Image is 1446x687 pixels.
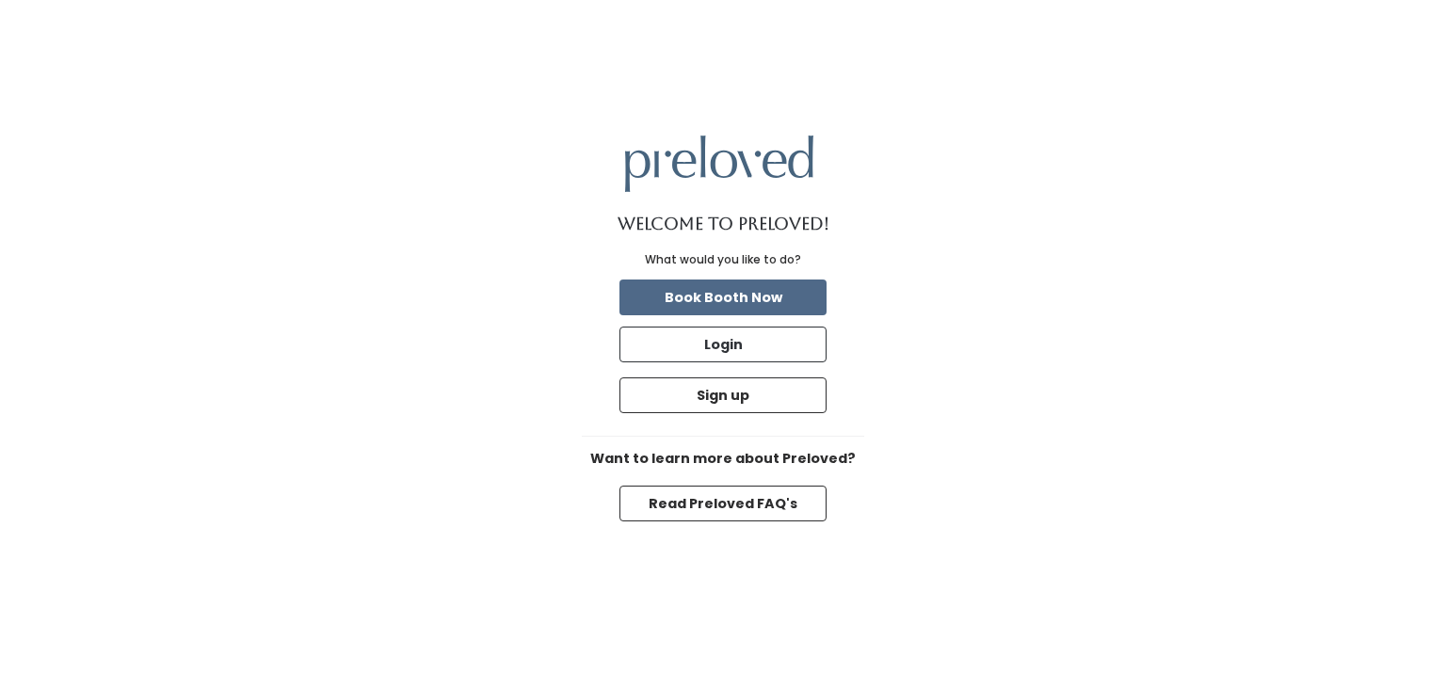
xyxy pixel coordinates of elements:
button: Book Booth Now [619,280,827,315]
img: preloved logo [625,136,813,191]
button: Sign up [619,377,827,413]
h1: Welcome to Preloved! [618,215,829,233]
div: What would you like to do? [645,251,801,268]
a: Sign up [616,374,830,417]
button: Login [619,327,827,362]
h6: Want to learn more about Preloved? [582,452,864,467]
button: Read Preloved FAQ's [619,486,827,521]
a: Login [616,323,830,366]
